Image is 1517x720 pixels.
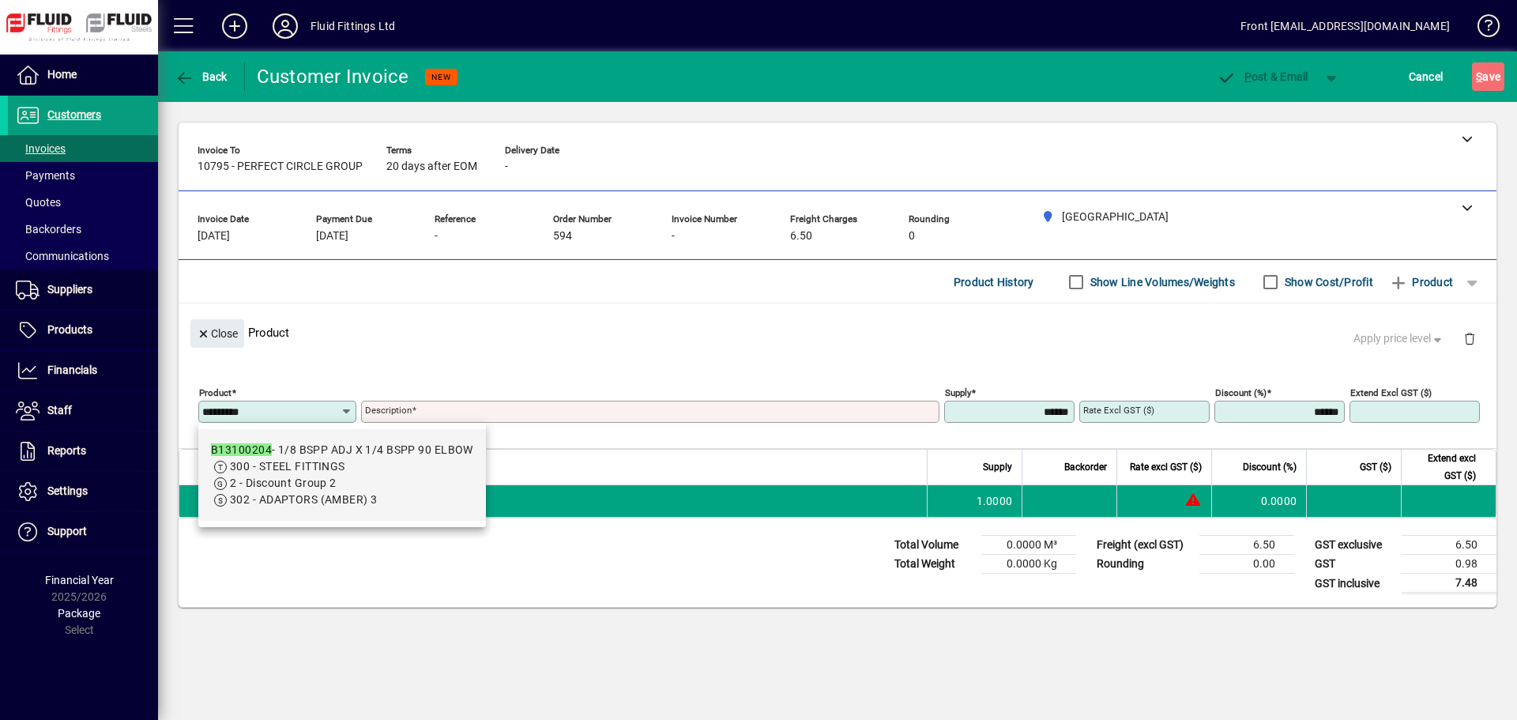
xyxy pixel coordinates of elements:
[886,555,981,574] td: Total Weight
[1199,536,1294,555] td: 6.50
[8,311,158,350] a: Products
[8,270,158,310] a: Suppliers
[1472,62,1504,91] button: Save
[1360,458,1391,476] span: GST ($)
[1130,458,1202,476] span: Rate excl GST ($)
[1451,331,1489,345] app-page-header-button: Delete
[977,493,1013,509] span: 1.0000
[1466,3,1497,55] a: Knowledge Base
[1307,536,1402,555] td: GST exclusive
[47,525,87,537] span: Support
[47,404,72,417] span: Staff
[909,230,915,243] span: 0
[8,55,158,95] a: Home
[1451,319,1489,357] button: Delete
[47,444,86,457] span: Reports
[197,321,238,347] span: Close
[199,387,232,398] mat-label: Product
[365,405,412,416] mat-label: Description
[16,196,61,209] span: Quotes
[983,458,1012,476] span: Supply
[316,230,348,243] span: [DATE]
[8,391,158,431] a: Staff
[8,243,158,270] a: Communications
[981,536,1076,555] td: 0.0000 M³
[1089,536,1199,555] td: Freight (excl GST)
[386,160,477,173] span: 20 days after EOM
[505,160,508,173] span: -
[945,387,971,398] mat-label: Supply
[16,223,81,236] span: Backorders
[257,64,409,89] div: Customer Invoice
[179,303,1496,361] div: Product
[1307,555,1402,574] td: GST
[1347,325,1451,353] button: Apply price level
[1244,70,1252,83] span: P
[790,230,812,243] span: 6.50
[47,108,101,121] span: Customers
[431,72,451,82] span: NEW
[8,216,158,243] a: Backorders
[1215,387,1267,398] mat-label: Discount (%)
[8,135,158,162] a: Invoices
[8,472,158,511] a: Settings
[45,574,114,586] span: Financial Year
[1402,574,1496,594] td: 7.48
[1217,70,1308,83] span: ost & Email
[198,160,363,173] span: 10795 - PERFECT CIRCLE GROUP
[981,555,1076,574] td: 0.0000 Kg
[1083,405,1154,416] mat-label: Rate excl GST ($)
[16,142,66,155] span: Invoices
[230,460,345,473] span: 300 - STEEL FITTINGS
[47,68,77,81] span: Home
[47,323,92,336] span: Products
[47,484,88,497] span: Settings
[8,162,158,189] a: Payments
[1350,387,1432,398] mat-label: Extend excl GST ($)
[1282,274,1373,290] label: Show Cost/Profit
[171,62,232,91] button: Back
[211,443,272,456] em: B13100204
[1064,458,1107,476] span: Backorder
[209,12,260,40] button: Add
[1209,62,1316,91] button: Post & Email
[230,477,337,489] span: 2 - Discount Group 2
[1089,555,1199,574] td: Rounding
[672,230,675,243] span: -
[1211,485,1306,517] td: 0.0000
[47,364,97,376] span: Financials
[47,283,92,296] span: Suppliers
[1240,13,1450,39] div: Front [EMAIL_ADDRESS][DOMAIN_NAME]
[175,70,228,83] span: Back
[158,62,245,91] app-page-header-button: Back
[1199,555,1294,574] td: 0.00
[1402,536,1496,555] td: 6.50
[553,230,572,243] span: 594
[1307,574,1402,594] td: GST inclusive
[886,536,981,555] td: Total Volume
[58,607,100,620] span: Package
[8,189,158,216] a: Quotes
[190,319,244,348] button: Close
[947,268,1041,296] button: Product History
[1243,458,1297,476] span: Discount (%)
[16,169,75,182] span: Payments
[1409,64,1444,89] span: Cancel
[8,512,158,552] a: Support
[311,13,395,39] div: Fluid Fittings Ltd
[260,12,311,40] button: Profile
[435,230,438,243] span: -
[1353,330,1445,347] span: Apply price level
[1476,64,1500,89] span: ave
[230,493,378,506] span: 302 - ADAPTORS (AMBER) 3
[8,432,158,471] a: Reports
[954,270,1034,295] span: Product History
[211,442,473,458] div: - 1/8 BSPP ADJ X 1/4 BSPP 90 ELBOW
[16,250,109,262] span: Communications
[186,326,248,340] app-page-header-button: Close
[1476,70,1482,83] span: S
[1402,555,1496,574] td: 0.98
[198,429,486,521] mat-option: B13100204 - 1/8 BSPP ADJ X 1/4 BSPP 90 ELBOW
[1405,62,1447,91] button: Cancel
[8,351,158,390] a: Financials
